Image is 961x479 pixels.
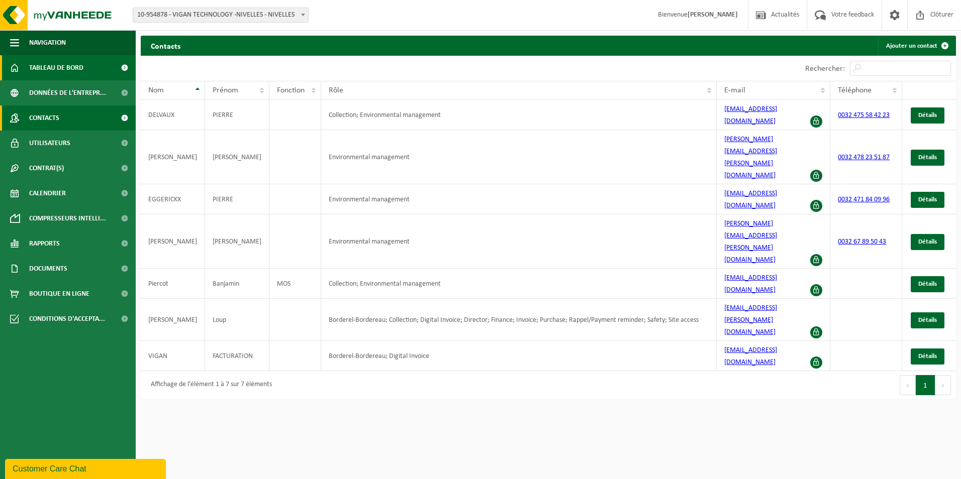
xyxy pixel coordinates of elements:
[321,299,717,341] td: Borderel-Bordereau; Collection; Digital Invoice; Director; Finance; Invoice; Purchase; Rappel/Pay...
[838,238,886,246] a: 0032 67 89 50 43
[916,375,935,395] button: 1
[205,184,269,214] td: PIERRE
[321,100,717,130] td: Collection; Environmental management
[141,299,205,341] td: [PERSON_NAME]
[935,375,951,395] button: Next
[141,100,205,130] td: DELVAUX
[141,269,205,299] td: Piercot
[900,375,916,395] button: Previous
[724,220,777,264] a: [PERSON_NAME][EMAIL_ADDRESS][PERSON_NAME][DOMAIN_NAME]
[321,184,717,214] td: Environmental management
[277,86,305,94] span: Fonction
[911,312,944,328] a: Détails
[205,214,269,269] td: [PERSON_NAME]
[724,136,777,179] a: [PERSON_NAME][EMAIL_ADDRESS][PERSON_NAME][DOMAIN_NAME]
[29,55,83,80] span: Tableau de bord
[141,214,205,269] td: [PERSON_NAME]
[205,299,269,341] td: Loup
[724,105,777,125] a: [EMAIL_ADDRESS][DOMAIN_NAME]
[724,86,745,94] span: E-mail
[878,36,955,56] a: Ajouter un contact
[918,238,937,245] span: Détails
[29,256,67,281] span: Documents
[5,457,168,479] iframe: chat widget
[29,131,70,156] span: Utilisateurs
[205,130,269,184] td: [PERSON_NAME]
[918,196,937,203] span: Détails
[321,341,717,371] td: Borderel-Bordereau; Digital Invoice
[911,234,944,250] a: Détails
[29,80,106,105] span: Données de l'entrepr...
[911,192,944,208] a: Détails
[29,30,66,55] span: Navigation
[918,112,937,118] span: Détails
[141,341,205,371] td: VIGAN
[148,86,164,94] span: Nom
[911,276,944,292] a: Détails
[269,269,321,299] td: MOS
[133,8,309,23] span: 10-954878 - VIGAN TECHNOLOGY -NIVELLES - NIVELLES
[133,8,308,22] span: 10-954878 - VIGAN TECHNOLOGY -NIVELLES - NIVELLES
[838,196,890,203] a: 0032 471 84 09 96
[918,281,937,287] span: Détails
[141,130,205,184] td: [PERSON_NAME]
[321,214,717,269] td: Environmental management
[205,100,269,130] td: PIERRE
[321,130,717,184] td: Environmental management
[838,86,872,94] span: Téléphone
[805,65,845,73] label: Rechercher:
[911,150,944,166] a: Détails
[724,190,777,209] a: [EMAIL_ADDRESS][DOMAIN_NAME]
[918,154,937,161] span: Détails
[213,86,238,94] span: Prénom
[688,11,738,19] strong: [PERSON_NAME]
[838,154,890,161] a: 0032 478 23 51 87
[29,281,89,306] span: Boutique en ligne
[29,206,106,231] span: Compresseurs intelli...
[838,111,890,119] a: 0032 475 58 42 23
[321,269,717,299] td: Collection; Environmental management
[205,269,269,299] td: Banjamin
[205,341,269,371] td: FACTURATION
[724,346,777,366] a: [EMAIL_ADDRESS][DOMAIN_NAME]
[29,181,66,206] span: Calendrier
[918,317,937,323] span: Détails
[141,184,205,214] td: EGGERICKX
[141,36,190,55] h2: Contacts
[329,86,343,94] span: Rôle
[724,304,777,336] a: [EMAIL_ADDRESS][PERSON_NAME][DOMAIN_NAME]
[29,306,105,331] span: Conditions d'accepta...
[29,156,64,181] span: Contrat(s)
[29,231,60,256] span: Rapports
[146,376,272,394] div: Affichage de l'élément 1 à 7 sur 7 éléments
[911,348,944,365] a: Détails
[918,353,937,360] span: Détails
[724,274,777,294] a: [EMAIL_ADDRESS][DOMAIN_NAME]
[29,105,59,131] span: Contacts
[911,107,944,124] a: Détails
